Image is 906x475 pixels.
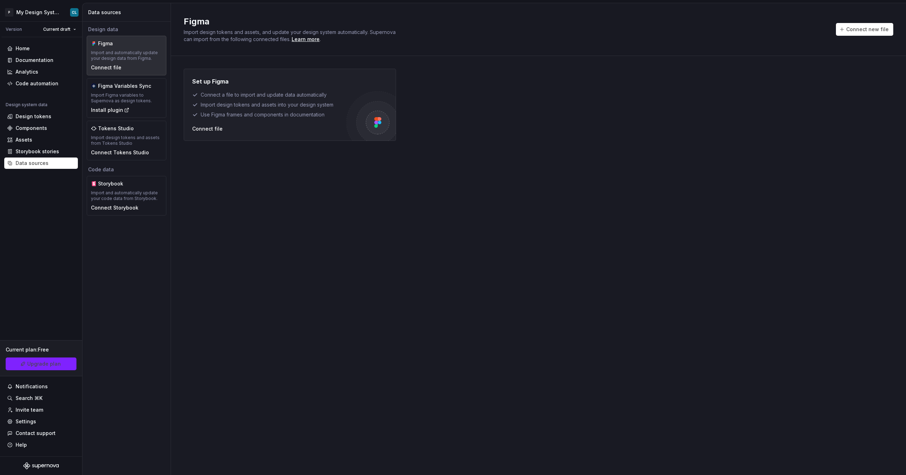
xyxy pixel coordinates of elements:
[16,113,51,120] div: Design tokens
[192,91,346,98] div: Connect a file to import and update data automatically
[16,9,62,16] div: My Design System
[88,9,168,16] div: Data sources
[6,102,47,108] div: Design system data
[292,36,320,43] a: Learn more
[4,111,78,122] a: Design tokens
[91,92,162,104] div: Import Figma variables to Supernova as design tokens.
[91,64,121,71] button: Connect file
[91,204,138,211] button: Connect Storybook
[184,16,827,27] h2: Figma
[91,50,162,61] div: Import and automatically update your design data from Figma.
[6,27,22,32] div: Version
[4,122,78,134] a: Components
[1,5,81,20] button: PMy Design SystemCL
[4,43,78,54] a: Home
[16,125,47,132] div: Components
[4,416,78,427] a: Settings
[87,26,166,33] div: Design data
[16,406,43,413] div: Invite team
[16,418,36,425] div: Settings
[16,80,58,87] div: Code automation
[836,23,893,36] button: Connect new file
[846,26,889,33] span: Connect new file
[291,37,321,42] span: .
[16,68,38,75] div: Analytics
[87,36,166,75] a: FigmaImport and automatically update your design data from Figma.Connect file
[16,45,30,52] div: Home
[27,360,61,367] span: Upgrade plan
[4,428,78,439] button: Contact support
[98,40,132,47] div: Figma
[72,10,77,15] div: CL
[91,135,162,146] div: Import design tokens and assets from Tokens Studio
[23,462,59,469] svg: Supernova Logo
[6,346,76,353] div: Current plan : Free
[16,160,48,167] div: Data sources
[4,146,78,157] a: Storybook stories
[98,180,132,187] div: Storybook
[87,176,166,216] a: StorybookImport and automatically update your code data from Storybook.Connect Storybook
[98,82,151,90] div: Figma Variables Sync
[184,29,397,42] span: Import design tokens and assets, and update your design system automatically. Supernova can impor...
[6,357,76,370] a: Upgrade plan
[16,430,56,437] div: Contact support
[4,439,78,451] button: Help
[40,24,79,34] button: Current draft
[192,111,346,118] div: Use Figma frames and components in documentation
[91,107,130,114] button: Install plugin
[4,55,78,66] a: Documentation
[192,101,346,108] div: Import design tokens and assets into your design system
[4,78,78,89] a: Code automation
[91,190,162,201] div: Import and automatically update your code data from Storybook.
[87,78,166,118] a: Figma Variables SyncImport Figma variables to Supernova as design tokens.Install plugin
[87,121,166,160] a: Tokens StudioImport design tokens and assets from Tokens StudioConnect Tokens Studio
[16,395,42,402] div: Search ⌘K
[192,77,229,86] h4: Set up Figma
[16,136,32,143] div: Assets
[5,8,13,17] div: P
[16,441,27,448] div: Help
[87,166,166,173] div: Code data
[16,57,53,64] div: Documentation
[91,149,149,156] button: Connect Tokens Studio
[4,381,78,392] button: Notifications
[4,404,78,416] a: Invite team
[43,27,70,32] span: Current draft
[4,66,78,78] a: Analytics
[16,383,48,390] div: Notifications
[4,158,78,169] a: Data sources
[4,393,78,404] button: Search ⌘K
[192,125,223,132] button: Connect file
[16,148,59,155] div: Storybook stories
[4,134,78,145] a: Assets
[98,125,134,132] div: Tokens Studio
